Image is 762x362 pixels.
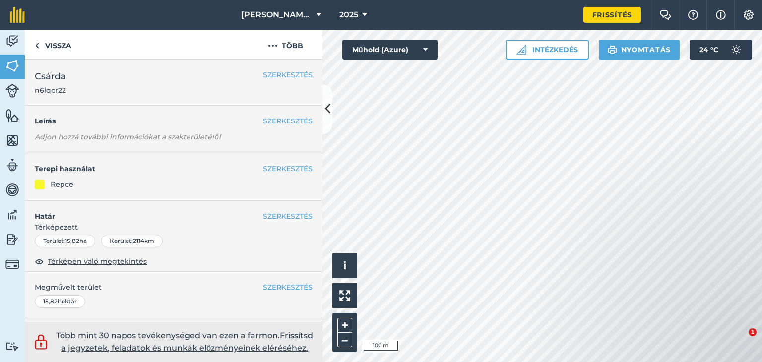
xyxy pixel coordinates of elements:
img: svg+xml;base64,PD94bWwgdmVyc2lvbj0iMS4wIiBlbmNvZGluZz0idXRmLTgiPz4KPCEtLSBHZW5lcmF0b3I6IEFkb2JlIE... [5,84,19,98]
font: Csárda [35,71,66,82]
img: fieldmargin logó [10,7,25,23]
button: SZERKESZTÉS [263,282,313,293]
img: Két átfedésben lévő szövegbuborék, a bal oldali buborék előtérben van [659,10,671,20]
font: Több [282,41,303,50]
img: Négy nyíl, egy balra fent, egy jobbra fent, egy jobbra lent és az utolsó balra lent mutat [339,290,350,301]
font: 2025 [339,10,358,19]
font: 15,82 [65,237,79,244]
font: SZERKESZTÉS [263,283,313,292]
font: [PERSON_NAME]. [241,10,314,19]
font: Térképen való megtekintés [48,257,147,266]
img: svg+xml;base64,PD94bWwgdmVyc2lvbj0iMS4wIiBlbmNvZGluZz0idXRmLTgiPz4KPCEtLSBHZW5lcmF0b3I6IEFkb2JlIE... [5,34,19,49]
font: 1 [751,329,755,335]
img: Egy kérdőjel ikon [687,10,699,20]
img: svg+xml;base64,PD94bWwgdmVyc2lvbj0iMS4wIiBlbmNvZGluZz0idXRmLTgiPz4KPCEtLSBHZW5lcmF0b3I6IEFkb2JlIE... [726,40,746,60]
button: SZERKESZTÉS [263,116,313,126]
font: SZERKESZTÉS [263,117,313,125]
a: Vissza [25,30,81,59]
button: SZERKESZTÉS [263,69,313,80]
img: svg+xml;base64,PHN2ZyB4bWxucz0iaHR0cDovL3d3dy53My5vcmcvMjAwMC9zdmciIHdpZHRoPSI1NiIgaGVpZ2h0PSI2MC... [5,108,19,123]
button: Műhold (Azure) [342,40,438,60]
font: ° [710,45,713,54]
img: svg+xml;base64,PHN2ZyB4bWxucz0iaHR0cDovL3d3dy53My5vcmcvMjAwMC9zdmciIHdpZHRoPSIxOSIgaGVpZ2h0PSIyNC... [608,44,617,56]
button: 24 °C [690,40,752,60]
font: 2114 [133,237,144,244]
button: Nyomtatás [599,40,680,60]
font: km [144,237,154,244]
font: Határ [35,212,55,221]
font: ha [79,237,87,244]
img: Fogaskerék ikon [743,10,755,20]
font: n6lqcr22 [35,86,66,95]
font: Térképezett [35,223,78,232]
button: SZERKESZTÉS [263,211,313,222]
font: Nyomtatás [621,45,671,54]
font: Frissítés [592,10,632,19]
font: SZERKESZTÉS [263,70,313,79]
img: svg+xml;base64,PHN2ZyB4bWxucz0iaHR0cDovL3d3dy53My5vcmcvMjAwMC9zdmciIHdpZHRoPSIxOCIgaGVpZ2h0PSIyNC... [35,255,44,267]
img: svg+xml;base64,PHN2ZyB4bWxucz0iaHR0cDovL3d3dy53My5vcmcvMjAwMC9zdmciIHdpZHRoPSI1NiIgaGVpZ2h0PSI2MC... [5,133,19,148]
img: svg+xml;base64,PD94bWwgdmVyc2lvbj0iMS4wIiBlbmNvZGluZz0idXRmLTgiPz4KPCEtLSBHZW5lcmF0b3I6IEFkb2JlIE... [5,182,19,197]
img: Vonalzó ikon [516,45,526,55]
font: Terepi használat [35,164,95,173]
font: Terület [43,237,63,244]
font: C [713,45,718,54]
font: : [63,237,65,244]
button: Több [248,30,322,59]
font: Adjon hozzá további információkat a szakterületéről [35,132,221,141]
font: 24 [699,45,708,54]
font: Megművelt terület [35,283,102,292]
img: svg+xml;base64,PHN2ZyB4bWxucz0iaHR0cDovL3d3dy53My5vcmcvMjAwMC9zdmciIHdpZHRoPSIyMCIgaGVpZ2h0PSIyNC... [268,40,278,52]
button: i [332,253,357,278]
button: – [337,333,352,347]
font: Repce [51,180,73,189]
img: svg+xml;base64,PHN2ZyB4bWxucz0iaHR0cDovL3d3dy53My5vcmcvMjAwMC9zdmciIHdpZHRoPSIxNyIgaGVpZ2h0PSIxNy... [716,9,726,21]
button: Intézkedés [506,40,589,60]
button: + [337,318,352,333]
img: svg+xml;base64,PD94bWwgdmVyc2lvbj0iMS4wIiBlbmNvZGluZz0idXRmLTgiPz4KPCEtLSBHZW5lcmF0b3I6IEFkb2JlIE... [5,158,19,173]
font: : [131,237,133,244]
font: SZERKESZTÉS [263,212,313,221]
a: Frissítés [583,7,641,23]
img: svg+xml;base64,PHN2ZyB4bWxucz0iaHR0cDovL3d3dy53My5vcmcvMjAwMC9zdmciIHdpZHRoPSI5IiBoZWlnaHQ9IjI0Ii... [35,40,39,52]
img: svg+xml;base64,PD94bWwgdmVyc2lvbj0iMS4wIiBlbmNvZGluZz0idXRmLTgiPz4KPCEtLSBHZW5lcmF0b3I6IEFkb2JlIE... [5,207,19,222]
img: svg+xml;base64,PD94bWwgdmVyc2lvbj0iMS4wIiBlbmNvZGluZz0idXRmLTgiPz4KPCEtLSBHZW5lcmF0b3I6IEFkb2JlIE... [32,333,50,351]
img: svg+xml;base64,PD94bWwgdmVyc2lvbj0iMS4wIiBlbmNvZGluZz0idXRmLTgiPz4KPCEtLSBHZW5lcmF0b3I6IEFkb2JlIE... [5,342,19,351]
button: SZERKESZTÉS [263,163,313,174]
font: 15,82 [43,298,58,305]
font: Intézkedés [532,45,578,54]
font: hektár [58,298,77,305]
font: Több mint 30 napos tevékenységed van ezen a farmon. [56,331,280,340]
button: Térképen való megtekintés [35,255,147,267]
img: svg+xml;base64,PD94bWwgdmVyc2lvbj0iMS4wIiBlbmNvZGluZz0idXRmLTgiPz4KPCEtLSBHZW5lcmF0b3I6IEFkb2JlIE... [5,232,19,247]
font: Vissza [45,41,71,50]
span: i [343,259,346,272]
iframe: Élő chat az intercomon [728,328,752,352]
font: Leírás [35,117,56,125]
font: SZERKESZTÉS [263,164,313,173]
font: Kerület [110,237,131,244]
img: svg+xml;base64,PHN2ZyB4bWxucz0iaHR0cDovL3d3dy53My5vcmcvMjAwMC9zdmciIHdpZHRoPSI1NiIgaGVpZ2h0PSI2MC... [5,59,19,73]
font: Műhold (Azure) [352,45,408,54]
img: svg+xml;base64,PD94bWwgdmVyc2lvbj0iMS4wIiBlbmNvZGluZz0idXRmLTgiPz4KPCEtLSBHZW5lcmF0b3I6IEFkb2JlIE... [5,257,19,271]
